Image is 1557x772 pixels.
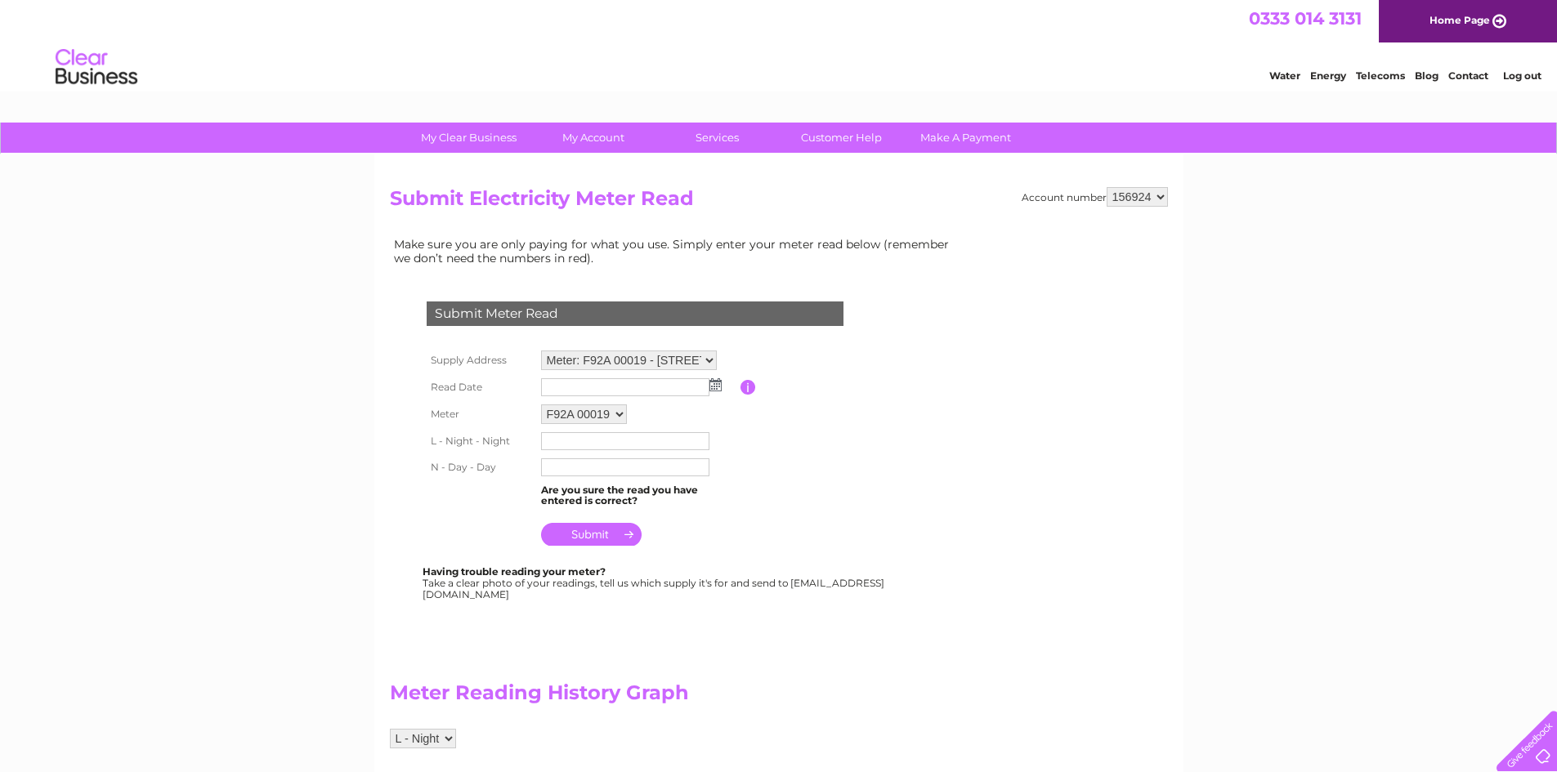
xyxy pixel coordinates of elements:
div: Clear Business is a trading name of Verastar Limited (registered in [GEOGRAPHIC_DATA] No. 3667643... [393,9,1166,79]
th: Meter [423,400,537,428]
a: Telecoms [1356,69,1405,82]
th: N - Day - Day [423,454,537,480]
a: Energy [1310,69,1346,82]
a: Customer Help [774,123,909,153]
h2: Meter Reading History Graph [390,681,962,712]
td: Make sure you are only paying for what you use. Simply enter your meter read below (remember we d... [390,234,962,268]
td: Are you sure the read you have entered is correct? [537,480,740,511]
a: Contact [1448,69,1488,82]
a: My Clear Business [401,123,536,153]
div: Submit Meter Read [427,301,843,326]
a: Blog [1415,69,1438,82]
a: Water [1269,69,1300,82]
img: logo.png [55,42,138,92]
div: Account number [1022,187,1168,207]
a: My Account [526,123,660,153]
input: Information [740,380,756,395]
a: Services [650,123,785,153]
th: Supply Address [423,346,537,374]
input: Submit [541,523,642,546]
h2: Submit Electricity Meter Read [390,187,1168,218]
a: Make A Payment [898,123,1033,153]
a: 0333 014 3131 [1249,8,1362,29]
th: L - Night - Night [423,428,537,454]
th: Read Date [423,374,537,400]
b: Having trouble reading your meter? [423,565,606,578]
img: ... [709,378,722,391]
a: Log out [1503,69,1541,82]
div: Take a clear photo of your readings, tell us which supply it's for and send to [EMAIL_ADDRESS][DO... [423,566,887,600]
